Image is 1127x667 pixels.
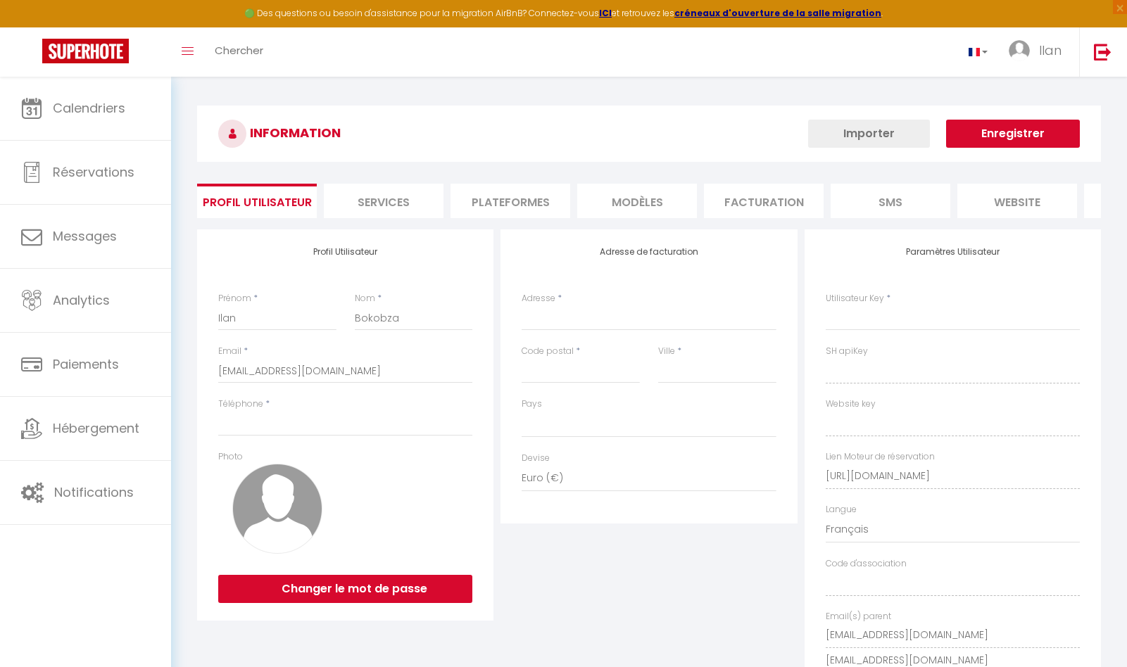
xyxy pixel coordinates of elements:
label: Pays [522,398,542,411]
h3: INFORMATION [197,106,1101,162]
img: logout [1094,43,1112,61]
button: Importer [808,120,930,148]
button: Changer le mot de passe [218,575,472,603]
label: SH apiKey [826,345,868,358]
label: Email(s) parent [826,610,891,623]
label: Lien Moteur de réservation [826,450,935,464]
li: Services [324,184,443,218]
label: Code d'association [826,557,907,571]
h4: Profil Utilisateur [218,247,472,257]
li: Plateformes [451,184,570,218]
li: SMS [831,184,950,218]
a: créneaux d'ouverture de la salle migration [674,7,881,19]
label: Téléphone [218,398,263,411]
button: Enregistrer [946,120,1080,148]
span: Ilan [1039,42,1062,59]
a: Chercher [204,27,274,77]
label: Adresse [522,292,555,305]
span: Notifications [54,483,134,501]
label: Langue [826,503,857,516]
a: ... Ilan [998,27,1079,77]
span: Hébergement [53,419,139,437]
label: Prénom [218,292,251,305]
h4: Paramètres Utilisateur [826,247,1080,257]
img: avatar.png [232,464,322,554]
li: MODÈLES [577,184,697,218]
h4: Adresse de facturation [522,247,776,257]
button: Ouvrir le widget de chat LiveChat [11,6,53,48]
li: website [957,184,1077,218]
span: Calendriers [53,99,125,117]
a: ICI [599,7,612,19]
label: Nom [355,292,375,305]
span: Réservations [53,163,134,181]
label: Devise [522,452,550,465]
label: Utilisateur Key [826,292,884,305]
li: Facturation [704,184,824,218]
label: Ville [658,345,675,358]
label: Photo [218,450,243,464]
label: Website key [826,398,876,411]
img: ... [1009,40,1030,61]
label: Code postal [522,345,574,358]
li: Profil Utilisateur [197,184,317,218]
span: Paiements [53,355,119,373]
label: Email [218,345,241,358]
span: Analytics [53,291,110,309]
span: Messages [53,227,117,245]
span: Chercher [215,43,263,58]
img: Super Booking [42,39,129,63]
